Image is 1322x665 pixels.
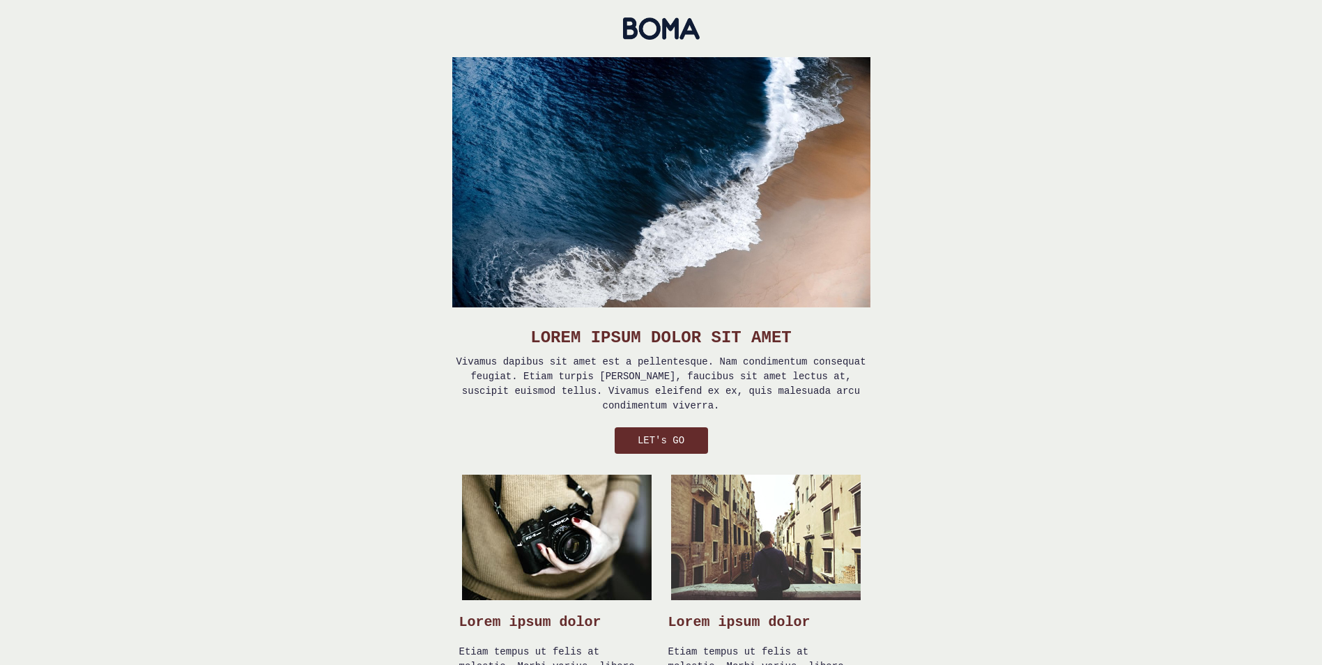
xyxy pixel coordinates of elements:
span: Lorem ipsum dolor [668,614,810,630]
img: Image [462,475,652,600]
span: Vivamus dapibus sit amet est a pellentesque. Nam condimentum consequat feugiat. Etiam turpis [PER... [456,356,866,411]
img: Image [671,475,861,600]
img: Image [623,17,700,40]
img: Image [452,57,870,308]
span: LOREM IPSUM DOLOR SIT AMET [530,328,791,347]
span: LET's GO [638,435,684,446]
span: Lorem ipsum dolor [459,614,601,630]
iframe: Chat Widget [1252,598,1322,665]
